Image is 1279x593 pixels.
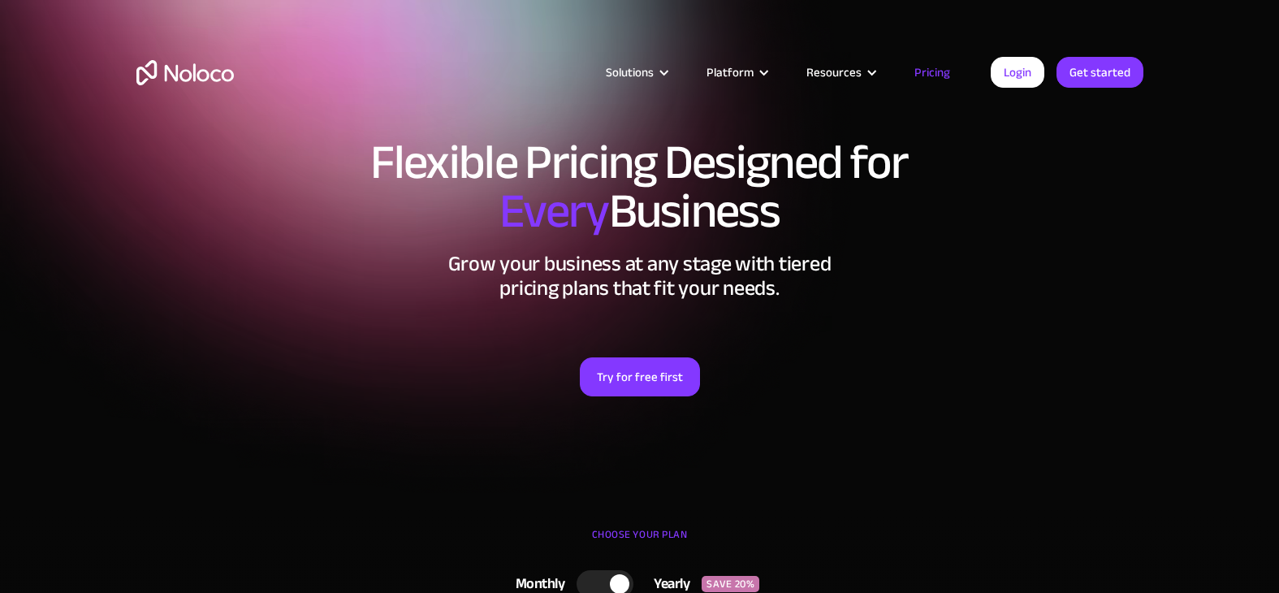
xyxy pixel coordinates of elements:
div: Resources [786,62,894,83]
div: Solutions [585,62,686,83]
div: SAVE 20% [702,576,759,592]
h2: Grow your business at any stage with tiered pricing plans that fit your needs. [136,252,1143,301]
a: Try for free first [580,357,700,396]
a: Get started [1056,57,1143,88]
a: Login [991,57,1044,88]
span: Every [499,166,609,257]
div: Resources [806,62,862,83]
a: Pricing [894,62,970,83]
div: Platform [686,62,786,83]
div: CHOOSE YOUR PLAN [136,522,1143,563]
h1: Flexible Pricing Designed for Business [136,138,1143,236]
div: Platform [706,62,754,83]
div: Solutions [606,62,654,83]
a: home [136,60,234,85]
